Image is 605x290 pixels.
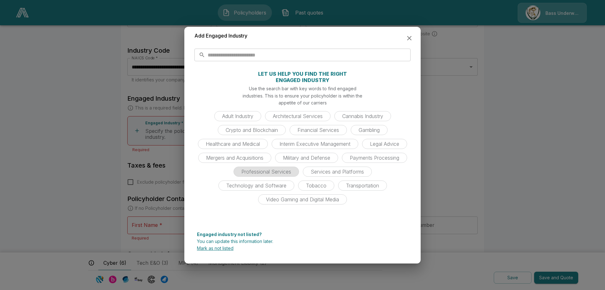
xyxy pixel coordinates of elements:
[298,181,334,191] div: Tobacco
[338,113,387,119] span: Cannabis Industry
[202,155,267,161] span: Mergers and Acquisitions
[366,141,403,147] span: Legal Advice
[269,113,326,119] span: Architectural Services
[258,71,347,76] p: LET US HELP YOU FIND THE RIGHT
[265,111,331,121] div: Architectural Services
[238,169,295,175] span: Professional Services
[290,125,347,135] div: Financial Services
[279,99,327,106] p: appetite of our carriers
[355,127,383,133] span: Gambling
[276,78,329,83] p: ENGAGED INDUSTRY
[302,182,330,189] span: Tobacco
[218,113,257,119] span: Adult Industry
[202,141,264,147] span: Healthcare and Medical
[272,139,358,149] div: Interim Executive Management
[214,111,261,121] div: Adult Industry
[249,85,356,92] p: Use the search bar with key words to find engaged
[222,127,282,133] span: Crypto and Blockchain
[342,182,383,189] span: Transportation
[307,169,368,175] span: Services and Platforms
[362,139,407,149] div: Legal Advice
[198,153,271,163] div: Mergers and Acquisitions
[243,92,362,99] p: industries. This is to ensure your policyholder is within the
[276,141,354,147] span: Interim Executive Management
[197,232,408,237] p: Engaged industry not listed?
[279,155,334,161] span: Military and Defense
[342,153,407,163] div: Payments Processing
[258,194,347,204] div: Video Gaming and Digital Media
[218,125,286,135] div: Crypto and Blockchain
[233,167,299,177] div: Professional Services
[197,246,408,251] p: Mark as not listed
[222,182,290,189] span: Technology and Software
[346,155,403,161] span: Payments Processing
[198,139,268,149] div: Healthcare and Medical
[218,181,294,191] div: Technology and Software
[334,111,391,121] div: Cannabis Industry
[303,167,372,177] div: Services and Platforms
[194,32,247,40] h6: Add Engaged Industry
[275,153,338,163] div: Military and Defense
[351,125,388,135] div: Gambling
[262,196,343,203] span: Video Gaming and Digital Media
[197,239,408,244] p: You can update this information later.
[338,181,387,191] div: Transportation
[294,127,343,133] span: Financial Services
